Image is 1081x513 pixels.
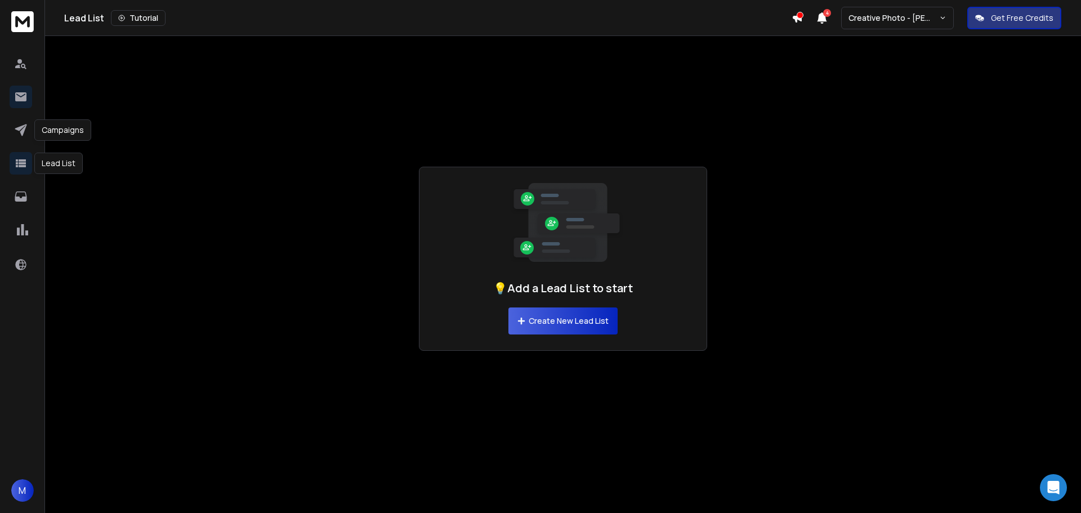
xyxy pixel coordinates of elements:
button: Get Free Credits [967,7,1061,29]
div: Open Intercom Messenger [1040,474,1067,501]
button: M [11,479,34,502]
h1: 💡Add a Lead List to start [493,280,633,296]
div: Lead List [64,10,792,26]
p: Get Free Credits [991,12,1053,24]
span: 4 [823,9,831,17]
div: Campaigns [34,119,91,141]
button: Create New Lead List [508,307,618,334]
p: Creative Photo - [PERSON_NAME] [848,12,939,24]
div: Lead List [34,153,83,174]
button: Tutorial [111,10,166,26]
